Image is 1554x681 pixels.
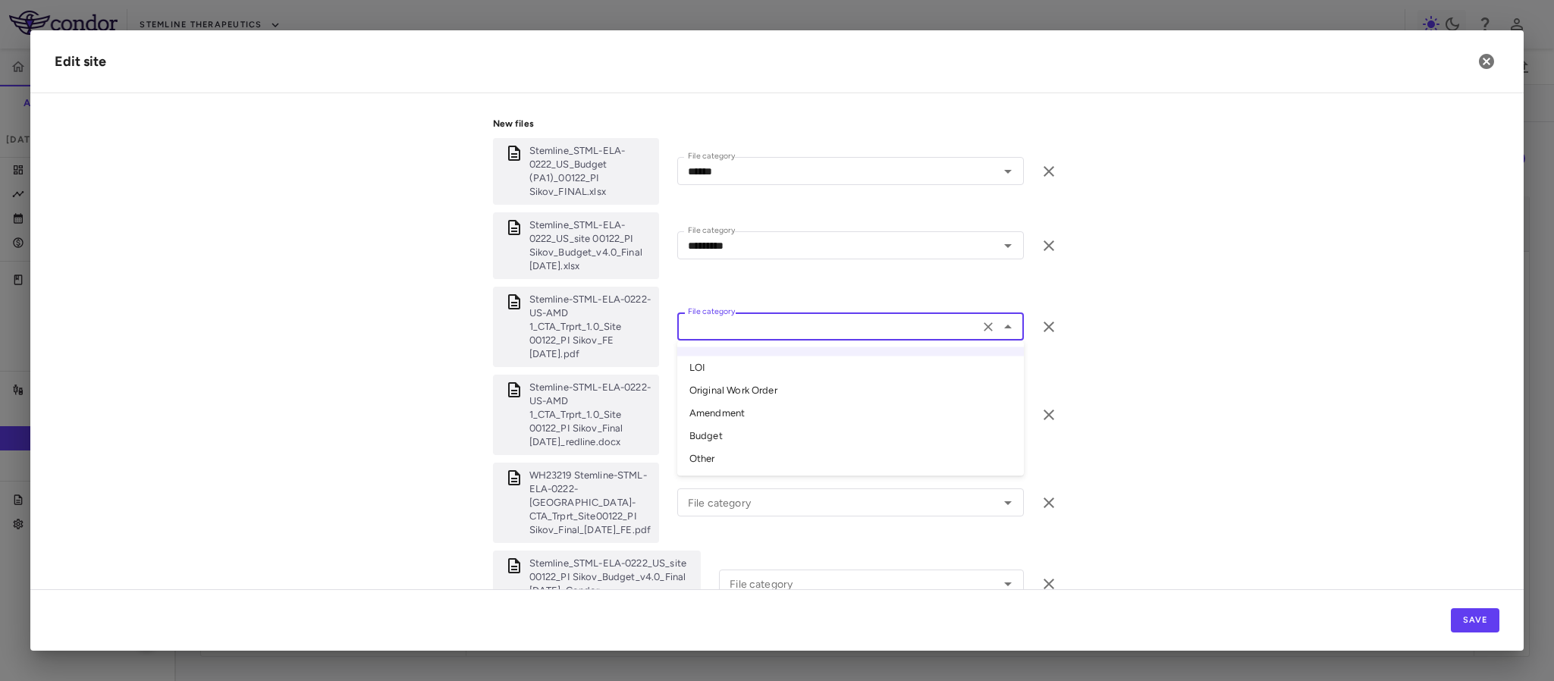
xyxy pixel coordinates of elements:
[1036,233,1062,259] button: Remove
[997,235,1019,256] button: Open
[1036,314,1062,340] button: Remove
[677,379,1024,402] li: Original Work Order
[1036,490,1062,516] button: Remove
[677,402,1024,425] li: Amendment
[1036,571,1062,597] button: Remove
[529,381,653,449] p: Stemline-STML-ELA-0222-US-AMD 1_CTA_Trprt_1.0_Site 00122_PI Sikov_Final 09-Apr-2024_redline.docx
[688,150,735,163] label: File category
[529,557,695,611] p: Stemline_STML-ELA-0222_US_site 00122_PI Sikov_Budget_v4.0_Final 19-Mar-2024_Condor Backup_Site001...
[997,492,1019,513] button: Open
[1036,402,1062,428] button: Remove
[677,425,1024,447] li: Budget
[529,144,653,199] p: Stemline_STML-ELA-0222_US_Budget (PA1)_00122_PI Sikov_FINAL.xlsx
[529,469,653,537] p: WH23219 Stemline-STML-ELA-0222-US-CTA_Trprt_Site00122_PI Sikov_Final_26Jan24_FE.pdf
[997,573,1019,595] button: Open
[688,306,735,319] label: File category
[677,447,1024,470] li: Other
[677,356,1024,379] li: LOI
[1451,608,1499,632] button: Save
[997,161,1019,182] button: Open
[529,218,653,273] p: Stemline_STML-ELA-0222_US_site 00122_PI Sikov_Budget_v4.0_Final 19-Mar-2024.xlsx
[55,52,106,72] div: Edit site
[1036,158,1062,184] button: Remove
[978,316,999,337] button: Clear
[493,117,1062,130] p: New files
[529,293,653,361] p: Stemline-STML-ELA-0222-US-AMD 1_CTA_Trprt_1.0_Site 00122_PI Sikov_FE 26-Apr-2024.pdf
[688,224,735,237] label: File category
[997,316,1019,337] button: Close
